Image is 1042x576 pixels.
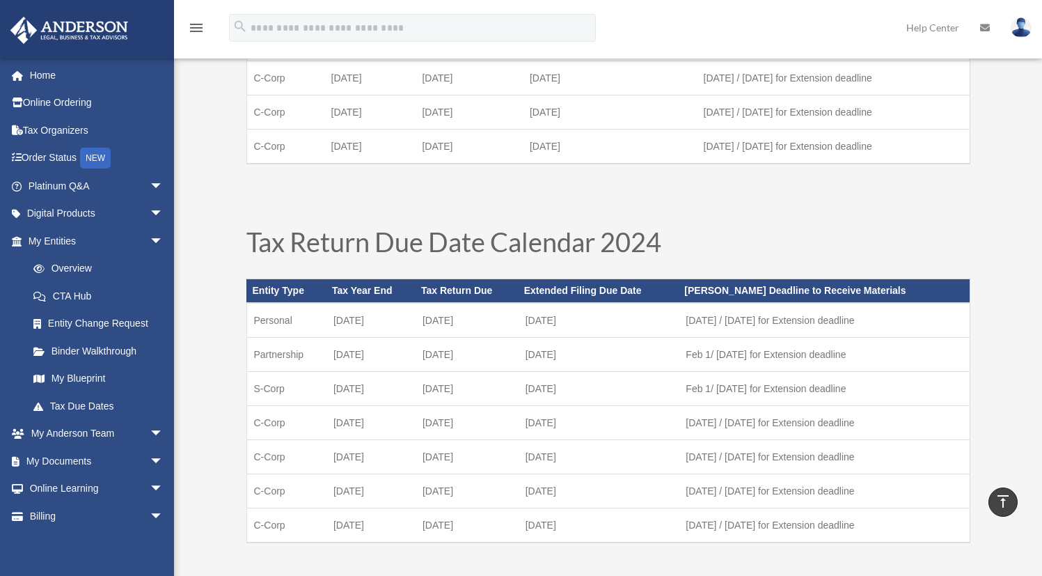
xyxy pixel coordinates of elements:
[679,371,970,405] td: Feb 1/ [DATE] for Extension deadline
[150,420,177,449] span: arrow_drop_down
[416,439,519,474] td: [DATE]
[19,255,184,283] a: Overview
[10,502,184,530] a: Billingarrow_drop_down
[19,282,184,310] a: CTA Hub
[246,95,324,130] td: C-Corp
[19,310,184,338] a: Entity Change Request
[10,447,184,475] a: My Documentsarrow_drop_down
[326,303,416,338] td: [DATE]
[326,279,416,303] th: Tax Year End
[150,200,177,228] span: arrow_drop_down
[150,447,177,476] span: arrow_drop_down
[10,144,184,173] a: Order StatusNEW
[150,227,177,256] span: arrow_drop_down
[326,474,416,508] td: [DATE]
[246,228,970,262] h1: Tax Return Due Date Calendar 2024
[988,488,1018,517] a: vertical_align_top
[416,371,519,405] td: [DATE]
[1011,17,1032,38] img: User Pic
[246,508,326,543] td: C-Corp
[519,303,679,338] td: [DATE]
[519,474,679,508] td: [DATE]
[519,371,679,405] td: [DATE]
[679,474,970,508] td: [DATE] / [DATE] for Extension deadline
[246,61,324,95] td: C-Corp
[246,474,326,508] td: C-Corp
[10,172,184,200] a: Platinum Q&Aarrow_drop_down
[19,392,177,420] a: Tax Due Dates
[679,439,970,474] td: [DATE] / [DATE] for Extension deadline
[188,20,205,36] i: menu
[324,95,416,130] td: [DATE]
[246,303,326,338] td: Personal
[415,61,523,95] td: [DATE]
[246,371,326,405] td: S-Corp
[519,337,679,371] td: [DATE]
[246,405,326,439] td: C-Corp
[519,508,679,543] td: [DATE]
[697,61,970,95] td: [DATE] / [DATE] for Extension deadline
[246,337,326,371] td: Partnership
[150,172,177,201] span: arrow_drop_down
[150,475,177,504] span: arrow_drop_down
[326,508,416,543] td: [DATE]
[188,24,205,36] a: menu
[416,337,519,371] td: [DATE]
[326,371,416,405] td: [DATE]
[150,502,177,531] span: arrow_drop_down
[679,279,970,303] th: [PERSON_NAME] Deadline to Receive Materials
[523,95,697,130] td: [DATE]
[326,439,416,474] td: [DATE]
[416,508,519,543] td: [DATE]
[679,337,970,371] td: Feb 1/ [DATE] for Extension deadline
[324,61,416,95] td: [DATE]
[697,130,970,164] td: [DATE] / [DATE] for Extension deadline
[519,405,679,439] td: [DATE]
[10,475,184,503] a: Online Learningarrow_drop_down
[679,303,970,338] td: [DATE] / [DATE] for Extension deadline
[326,405,416,439] td: [DATE]
[415,130,523,164] td: [DATE]
[326,337,416,371] td: [DATE]
[19,337,184,365] a: Binder Walkthrough
[415,95,523,130] td: [DATE]
[80,148,111,169] div: NEW
[523,61,697,95] td: [DATE]
[995,493,1011,510] i: vertical_align_top
[416,279,519,303] th: Tax Return Due
[10,420,184,448] a: My Anderson Teamarrow_drop_down
[232,19,248,34] i: search
[246,130,324,164] td: C-Corp
[519,439,679,474] td: [DATE]
[416,303,519,338] td: [DATE]
[416,474,519,508] td: [DATE]
[10,200,184,228] a: Digital Productsarrow_drop_down
[697,95,970,130] td: [DATE] / [DATE] for Extension deadline
[523,130,697,164] td: [DATE]
[416,405,519,439] td: [DATE]
[10,61,184,89] a: Home
[10,227,184,255] a: My Entitiesarrow_drop_down
[10,116,184,144] a: Tax Organizers
[19,365,184,393] a: My Blueprint
[679,405,970,439] td: [DATE] / [DATE] for Extension deadline
[10,89,184,117] a: Online Ordering
[324,130,416,164] td: [DATE]
[246,279,326,303] th: Entity Type
[246,439,326,474] td: C-Corp
[519,279,679,303] th: Extended Filing Due Date
[679,508,970,543] td: [DATE] / [DATE] for Extension deadline
[6,17,132,44] img: Anderson Advisors Platinum Portal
